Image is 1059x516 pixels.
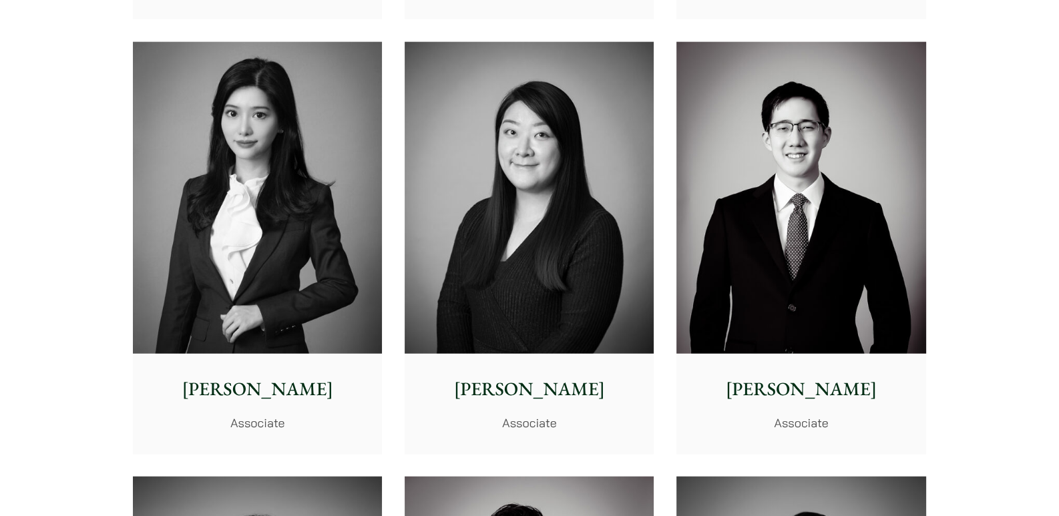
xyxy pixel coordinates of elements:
p: [PERSON_NAME] [144,375,371,403]
p: Associate [144,414,371,432]
a: Florence Yan photo [PERSON_NAME] Associate [133,42,382,455]
p: Associate [687,414,915,432]
p: [PERSON_NAME] [415,375,643,403]
img: Florence Yan photo [133,42,382,354]
p: Associate [415,414,643,432]
p: [PERSON_NAME] [687,375,915,403]
a: [PERSON_NAME] Associate [405,42,654,455]
a: [PERSON_NAME] Associate [676,42,925,455]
